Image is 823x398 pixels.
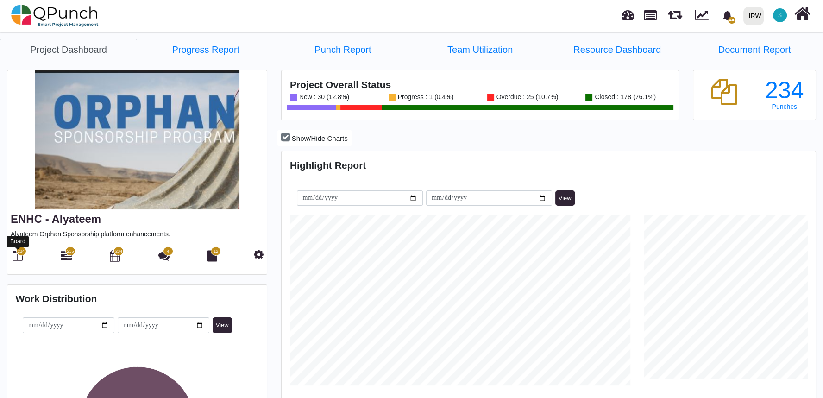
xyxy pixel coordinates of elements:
li: ENHC - Alyateem [412,39,549,60]
div: Dynamic Report [691,0,717,31]
h4: Highlight Report [290,159,808,171]
span: Show/Hide Charts [292,134,348,142]
a: IRW [739,0,767,31]
p: Alyateem Orphan Sponsorship platform enhancements. [11,229,264,239]
i: Home [794,5,810,23]
span: Dashboard [622,6,634,19]
span: 235 [67,248,74,255]
div: New : 30 (12.8%) [297,94,349,101]
h4: Project Overall Status [290,79,670,90]
a: Progress Report [137,39,274,60]
button: View [555,190,575,206]
i: Gantt [61,250,72,261]
a: 235 [61,254,72,261]
a: Resource Dashboard [549,39,686,60]
a: Punch Report [274,39,411,60]
a: Document Report [686,39,823,60]
div: Progress : 1 (0.4%) [396,94,454,101]
div: Overdue : 25 (10.7%) [494,94,559,101]
button: View [213,317,232,333]
span: S [778,13,782,18]
div: 234 [761,79,808,102]
div: Notification [719,7,735,24]
span: Punches [772,103,797,110]
i: Document Library [207,250,217,261]
a: ENHC - Alyateem [11,213,101,225]
h4: Work Distribution [16,293,259,304]
span: 4 [167,248,169,255]
div: IRW [749,8,761,24]
span: 12 [214,248,218,255]
i: Calendar [110,250,120,261]
i: Punch Discussion [158,250,170,261]
div: Board [7,236,29,247]
a: Team Utilization [412,39,549,60]
div: Closed : 178 (76.1%) [592,94,656,101]
span: Projects [644,6,657,20]
span: 44 [728,17,735,24]
span: 234 [115,248,122,255]
span: Releases [668,5,682,20]
a: 234 Punches [761,79,808,110]
button: Show/Hide Charts [277,130,351,146]
span: Shafee.jan [773,8,787,22]
span: 234 [18,248,25,255]
a: bell fill44 [717,0,740,30]
svg: bell fill [722,11,732,20]
a: S [767,0,792,30]
img: qpunch-sp.fa6292f.png [11,2,99,30]
i: Project Settings [254,249,264,260]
